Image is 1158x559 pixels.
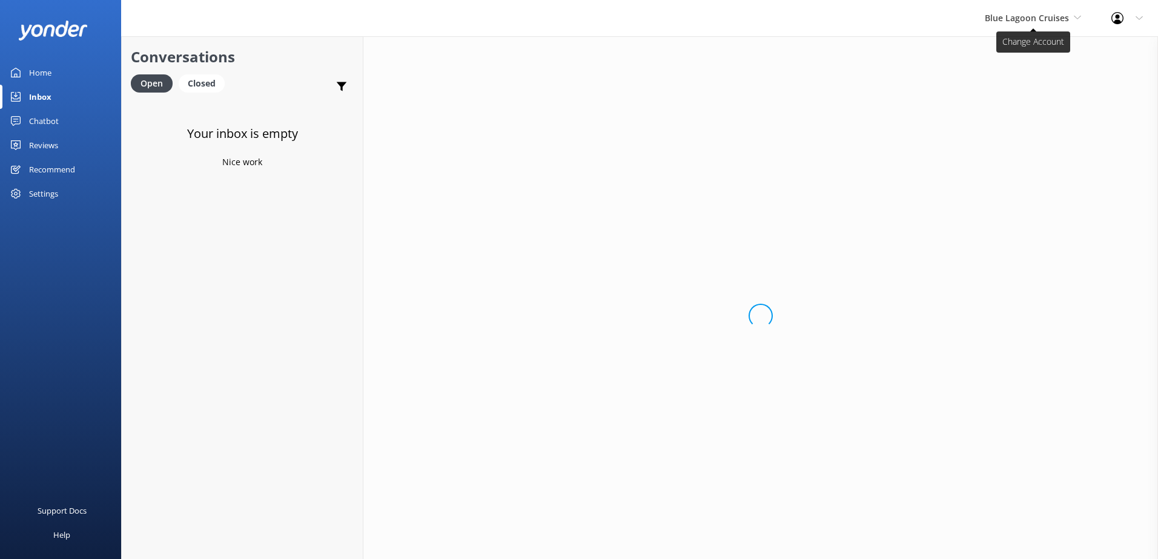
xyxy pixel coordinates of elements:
[38,499,87,523] div: Support Docs
[179,74,225,93] div: Closed
[29,60,51,85] div: Home
[131,76,179,90] a: Open
[29,133,58,157] div: Reviews
[29,157,75,181] div: Recommend
[29,85,51,109] div: Inbox
[187,124,298,143] h3: Your inbox is empty
[18,21,88,41] img: yonder-white-logo.png
[29,109,59,133] div: Chatbot
[29,181,58,206] div: Settings
[131,74,173,93] div: Open
[131,45,354,68] h2: Conversations
[53,523,70,547] div: Help
[179,76,231,90] a: Closed
[985,12,1069,24] span: Blue Lagoon Cruises
[222,155,262,169] p: Nice work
